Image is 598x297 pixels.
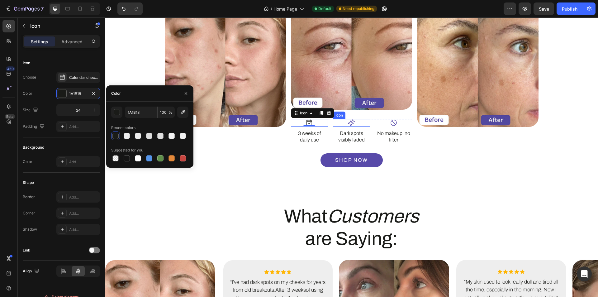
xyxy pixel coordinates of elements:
div: Shape [23,180,34,185]
div: Beta [5,114,15,119]
p: Icon [30,22,83,30]
div: Shadow [23,227,37,232]
span: Save [539,6,549,12]
div: Open Intercom Messenger [577,266,592,281]
span: Default [318,6,331,12]
div: Border [23,194,35,200]
div: Add... [69,227,98,232]
span: Home Page [273,6,297,12]
div: Color [23,91,32,96]
div: Size [23,106,39,114]
span: Need republishing [343,6,374,12]
div: 450 [6,66,15,71]
div: Publish [562,6,577,12]
button: Publish [557,2,583,15]
div: Add... [69,159,98,165]
h2: What are Saying: [60,187,434,233]
p: Shop Now [230,139,263,146]
p: Dark spots visibly faded [229,113,264,126]
div: Choose [23,74,36,80]
input: Eg: FFFFFF [125,107,157,118]
span: % [168,110,172,115]
p: 7 [41,5,44,12]
div: Recent colors [111,125,135,131]
button: 7 [2,2,46,15]
p: Advanced [61,38,83,45]
div: Add... [69,194,98,200]
div: Calendar check regular [69,75,98,80]
p: Settings [31,38,48,45]
u: glow is real [413,277,437,283]
div: Icon [23,60,30,66]
div: Corner [23,210,35,216]
p: 3 weeks of daily use [187,113,222,126]
i: Customers [222,189,314,209]
div: Color [23,159,32,165]
div: Color [111,91,121,96]
div: Padding [23,122,46,131]
div: 1A1B18 [69,91,87,97]
div: Add... [69,211,98,216]
div: Background [23,145,44,150]
p: No makeup, no filter [271,113,306,126]
div: Align [23,267,40,275]
div: Suggested for you [111,147,143,153]
iframe: Design area [105,17,598,297]
div: Undo/Redo [117,2,143,15]
div: Link [23,247,30,253]
div: Add... [69,124,98,130]
span: / [271,6,272,12]
u: After 3 weeks [170,270,201,275]
a: Shop Now [216,136,278,150]
button: Save [534,2,554,15]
